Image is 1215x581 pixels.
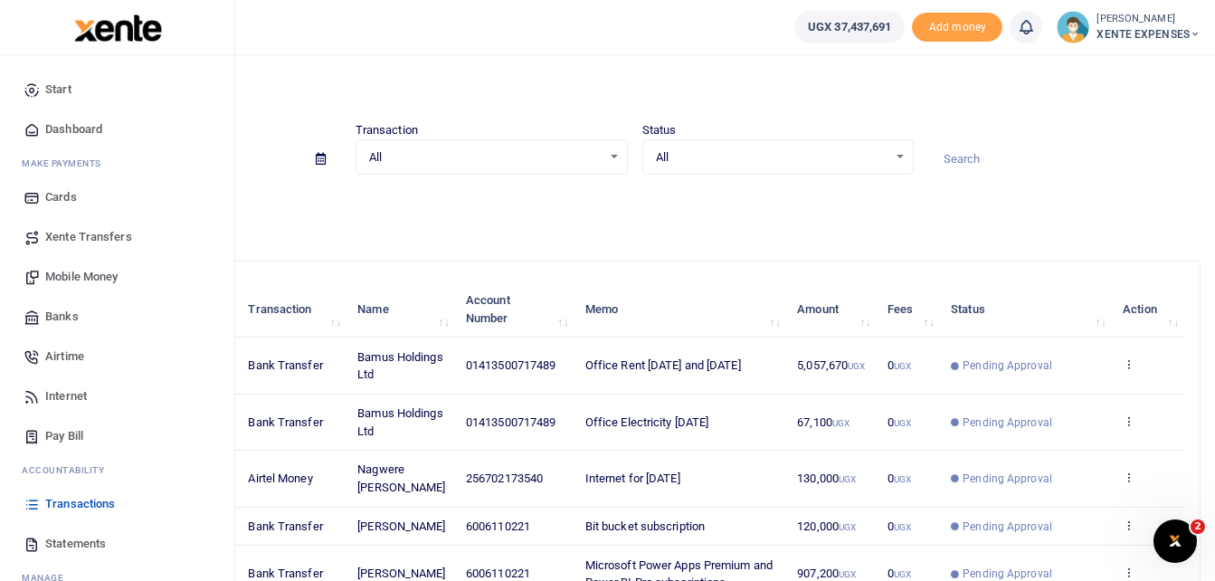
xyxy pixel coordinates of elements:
span: 5,057,670 [797,358,865,372]
a: Start [14,70,220,110]
span: Bank Transfer [248,519,322,533]
a: logo-small logo-large logo-large [72,20,162,33]
span: Nagwere [PERSON_NAME] [357,462,445,494]
span: Office Rent [DATE] and [DATE] [585,358,741,372]
span: 0 [888,567,911,580]
p: Download [69,196,1201,215]
span: Xente Transfers [45,228,132,246]
span: Internet [45,387,87,405]
small: UGX [894,522,911,532]
span: countability [35,463,104,477]
span: 67,100 [797,415,850,429]
small: UGX [839,474,856,484]
li: M [14,149,220,177]
span: Start [45,81,71,99]
span: Pending Approval [963,357,1052,374]
li: Toup your wallet [912,13,1002,43]
small: UGX [848,361,865,371]
span: 01413500717489 [466,358,555,372]
span: All [369,148,602,167]
span: Dashboard [45,120,102,138]
span: 130,000 [797,471,856,485]
a: Banks [14,297,220,337]
span: Airtime [45,348,84,366]
input: Search [928,144,1201,175]
th: Action: activate to sort column ascending [1113,281,1185,338]
th: Transaction: activate to sort column ascending [238,281,347,338]
h4: Transactions [69,78,1201,98]
span: 6006110221 [466,519,530,533]
small: UGX [894,361,911,371]
span: Bank Transfer [248,415,322,429]
li: Ac [14,456,220,484]
a: Dashboard [14,110,220,149]
iframe: Intercom live chat [1153,519,1197,563]
small: UGX [894,418,911,428]
span: XENTE EXPENSES [1096,26,1201,43]
span: Pending Approval [963,414,1052,431]
img: profile-user [1057,11,1089,43]
span: 01413500717489 [466,415,555,429]
a: profile-user [PERSON_NAME] XENTE EXPENSES [1057,11,1201,43]
a: Mobile Money [14,257,220,297]
span: 0 [888,415,911,429]
span: UGX 37,437,691 [808,18,891,36]
span: Banks [45,308,79,326]
a: Internet [14,376,220,416]
span: ake Payments [31,157,101,170]
span: Statements [45,535,106,553]
span: Pay Bill [45,427,83,445]
span: Bamus Holdings Ltd [357,350,442,382]
span: Internet for [DATE] [585,471,680,485]
span: Office Electricity [DATE] [585,415,709,429]
span: [PERSON_NAME] [357,519,445,533]
label: Transaction [356,121,418,139]
th: Status: activate to sort column ascending [941,281,1113,338]
span: 907,200 [797,567,856,580]
a: Transactions [14,484,220,524]
span: Bank Transfer [248,358,322,372]
small: [PERSON_NAME] [1096,12,1201,27]
small: UGX [839,569,856,579]
li: Wallet ballance [787,11,912,43]
span: All [656,148,888,167]
span: 0 [888,471,911,485]
span: 2 [1191,519,1205,534]
a: Pay Bill [14,416,220,456]
span: 0 [888,358,911,372]
span: 256702173540 [466,471,543,485]
th: Memo: activate to sort column ascending [575,281,788,338]
small: UGX [832,418,850,428]
span: Bamus Holdings Ltd [357,406,442,438]
a: Xente Transfers [14,217,220,257]
a: Airtime [14,337,220,376]
th: Name: activate to sort column ascending [347,281,456,338]
small: UGX [894,474,911,484]
span: [PERSON_NAME] [357,567,445,580]
label: Status [642,121,677,139]
span: Pending Approval [963,519,1052,535]
th: Account Number: activate to sort column ascending [456,281,575,338]
a: Statements [14,524,220,564]
span: Airtel Money [248,471,312,485]
span: 120,000 [797,519,856,533]
small: UGX [894,569,911,579]
img: logo-large [74,14,162,42]
span: 0 [888,519,911,533]
th: Amount: activate to sort column ascending [787,281,878,338]
span: Cards [45,188,77,206]
span: Bit bucket subscription [585,519,705,533]
a: Add money [912,19,1002,33]
a: UGX 37,437,691 [794,11,905,43]
small: UGX [839,522,856,532]
span: Add money [912,13,1002,43]
th: Fees: activate to sort column ascending [878,281,941,338]
span: Pending Approval [963,471,1052,487]
span: Bank Transfer [248,567,322,580]
a: Cards [14,177,220,217]
span: Mobile Money [45,268,118,286]
span: Transactions [45,495,115,513]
